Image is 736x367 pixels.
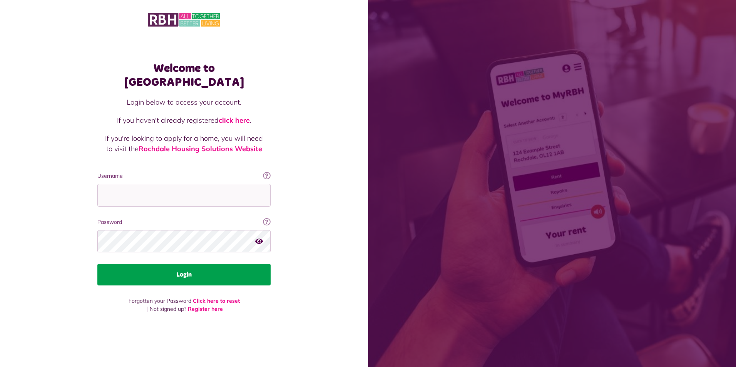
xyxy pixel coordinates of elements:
img: MyRBH [148,12,220,28]
a: Register here [188,305,223,312]
p: Login below to access your account. [105,97,263,107]
label: Username [97,172,271,180]
button: Login [97,264,271,285]
h1: Welcome to [GEOGRAPHIC_DATA] [97,62,271,89]
p: If you're looking to apply for a home, you will need to visit the [105,133,263,154]
span: Forgotten your Password [129,297,191,304]
a: Click here to reset [193,297,240,304]
p: If you haven't already registered . [105,115,263,125]
span: Not signed up? [150,305,186,312]
a: Rochdale Housing Solutions Website [139,144,262,153]
label: Password [97,218,271,226]
a: click here [219,116,250,125]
